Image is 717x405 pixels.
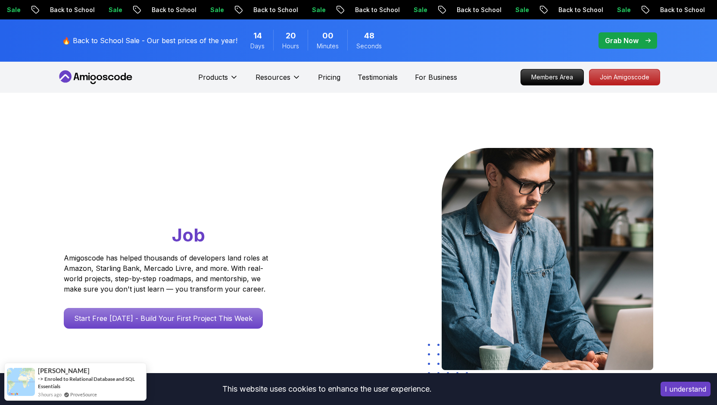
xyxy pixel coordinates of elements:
[677,6,705,14] p: Sale
[322,30,334,42] span: 0 Minutes
[9,6,67,14] p: Back to School
[358,72,398,82] a: Testimonials
[38,367,90,374] span: [PERSON_NAME]
[589,69,660,85] a: Join Amigoscode
[619,6,677,14] p: Back to School
[415,6,474,14] p: Back to School
[256,72,290,82] p: Resources
[271,6,298,14] p: Sale
[517,6,576,14] p: Back to School
[442,148,653,370] img: hero
[317,42,339,50] span: Minutes
[372,6,400,14] p: Sale
[172,224,205,246] span: Job
[356,42,382,50] span: Seconds
[521,69,583,85] p: Members Area
[169,6,196,14] p: Sale
[198,72,228,82] p: Products
[250,42,265,50] span: Days
[64,148,301,248] h1: Go From Learning to Hired: Master Java, Spring Boot & Cloud Skills That Get You the
[318,72,340,82] a: Pricing
[38,391,62,398] span: 3 hours ago
[253,30,262,42] span: 14 Days
[415,72,457,82] a: For Business
[256,72,301,89] button: Resources
[605,35,639,46] p: Grab Now
[64,253,271,294] p: Amigoscode has helped thousands of developers land roles at Amazon, Starling Bank, Mercado Livre,...
[282,42,299,50] span: Hours
[110,6,169,14] p: Back to School
[314,6,372,14] p: Back to School
[286,30,296,42] span: 20 Hours
[38,376,135,389] a: Enroled to Relational Database and SQL Essentials
[474,6,502,14] p: Sale
[198,72,238,89] button: Products
[67,6,95,14] p: Sale
[64,308,263,329] a: Start Free [DATE] - Build Your First Project This Week
[7,368,35,396] img: provesource social proof notification image
[576,6,603,14] p: Sale
[62,35,237,46] p: 🔥 Back to School Sale - Our best prices of the year!
[364,30,374,42] span: 48 Seconds
[6,380,648,399] div: This website uses cookies to enhance the user experience.
[70,391,97,398] a: ProveSource
[212,6,271,14] p: Back to School
[521,69,584,85] a: Members Area
[661,382,711,396] button: Accept cookies
[38,375,44,382] span: ->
